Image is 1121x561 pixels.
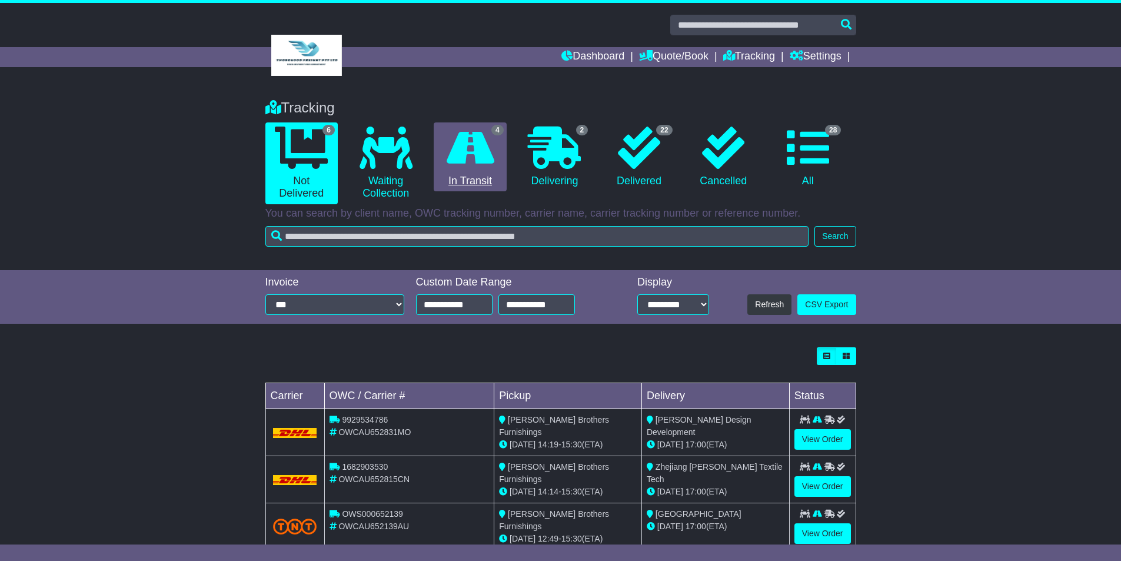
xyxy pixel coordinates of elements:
span: [PERSON_NAME] Brothers Furnishings [499,509,609,531]
span: [DATE] [657,440,683,449]
td: OWC / Carrier # [324,383,494,409]
span: 4 [491,125,504,135]
a: Cancelled [687,122,760,192]
a: CSV Export [797,294,856,315]
span: OWCAU652139AU [338,522,409,531]
a: Quote/Book [639,47,708,67]
span: [PERSON_NAME] Design Development [647,415,751,437]
div: Invoice [265,276,404,289]
span: [DATE] [657,487,683,496]
a: View Order [794,523,851,544]
a: 6 Not Delivered [265,122,338,204]
div: - (ETA) [499,439,637,451]
span: [DATE] [657,522,683,531]
td: Carrier [265,383,324,409]
span: [GEOGRAPHIC_DATA] [656,509,741,519]
a: Tracking [723,47,775,67]
span: OWCAU652831MO [338,427,411,437]
span: 9929534786 [342,415,388,424]
span: 17:00 [686,440,706,449]
span: OWS000652139 [342,509,403,519]
span: [DATE] [510,534,535,543]
a: 22 Delivered [603,122,675,192]
img: DHL.png [273,475,317,484]
span: 15:30 [561,440,582,449]
span: 6 [322,125,335,135]
a: 4 In Transit [434,122,506,192]
img: DHL.png [273,428,317,437]
button: Search [814,226,856,247]
span: Zhejiang [PERSON_NAME] Textile Tech [647,462,783,484]
span: OWCAU652815CN [338,474,410,484]
span: [DATE] [510,440,535,449]
div: Display [637,276,709,289]
div: (ETA) [647,486,784,498]
span: 15:30 [561,534,582,543]
a: Waiting Collection [350,122,422,204]
div: (ETA) [647,439,784,451]
a: Dashboard [561,47,624,67]
img: TNT_Domestic.png [273,519,317,535]
div: (ETA) [647,520,784,533]
span: 17:00 [686,522,706,531]
div: Custom Date Range [416,276,605,289]
td: Delivery [641,383,789,409]
a: View Order [794,429,851,450]
a: 28 All [771,122,844,192]
a: 2 Delivering [518,122,591,192]
span: [PERSON_NAME] Brothers Furnishings [499,462,609,484]
span: 28 [825,125,841,135]
span: 17:00 [686,487,706,496]
a: View Order [794,476,851,497]
span: [PERSON_NAME] Brothers Furnishings [499,415,609,437]
td: Status [789,383,856,409]
p: You can search by client name, OWC tracking number, carrier name, carrier tracking number or refe... [265,207,856,220]
div: Tracking [260,99,862,117]
td: Pickup [494,383,642,409]
button: Refresh [747,294,791,315]
span: 12:49 [538,534,558,543]
span: 2 [576,125,588,135]
div: - (ETA) [499,533,637,545]
span: 22 [656,125,672,135]
a: Settings [790,47,841,67]
span: 1682903530 [342,462,388,472]
div: - (ETA) [499,486,637,498]
span: 14:19 [538,440,558,449]
span: [DATE] [510,487,535,496]
span: 14:14 [538,487,558,496]
span: 15:30 [561,487,582,496]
